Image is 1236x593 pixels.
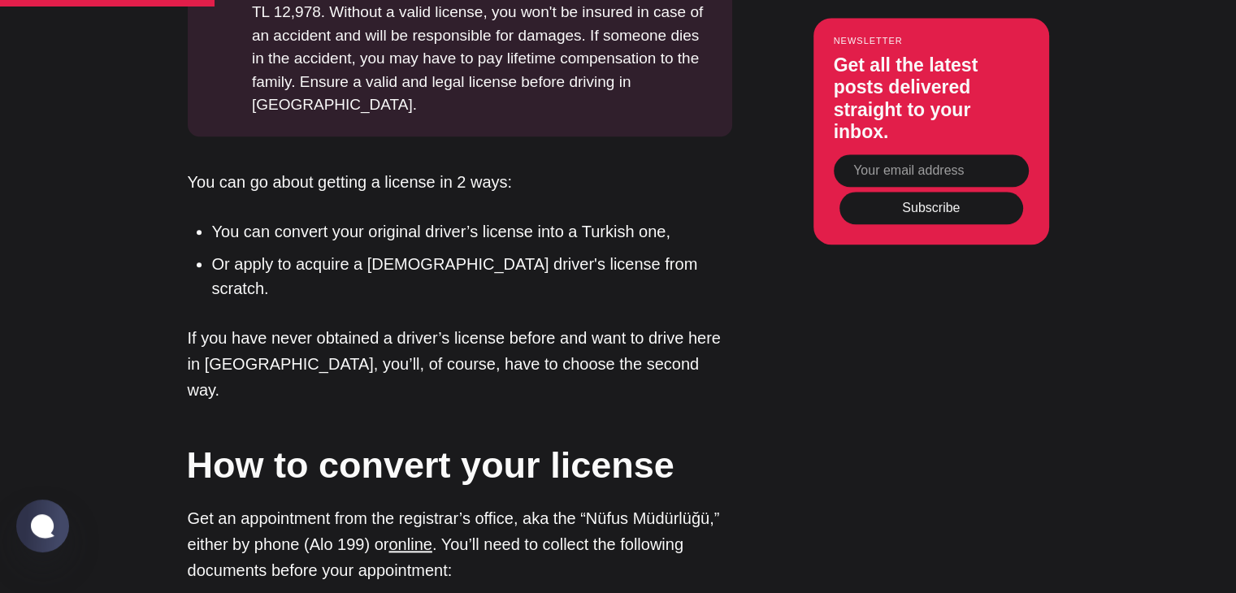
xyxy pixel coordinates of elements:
h3: Get all the latest posts delivered straight to your inbox. [834,54,1029,144]
li: Or apply to acquire a [DEMOGRAPHIC_DATA] driver's license from scratch. [212,252,732,301]
p: If you have never obtained a driver’s license before and want to drive here in [GEOGRAPHIC_DATA],... [188,325,732,403]
h2: How to convert your license [187,439,731,491]
input: Your email address [834,154,1029,187]
a: online [388,535,432,553]
small: Newsletter [834,36,1029,45]
li: You can convert your original driver’s license into a Turkish one, [212,219,732,244]
button: Subscribe [839,192,1023,224]
p: You can go about getting a license in 2 ways: [188,169,732,195]
p: Get an appointment from the registrar’s office, aka the “Nüfus Müdürlüğü,” either by phone (Alo 1... [188,505,732,583]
